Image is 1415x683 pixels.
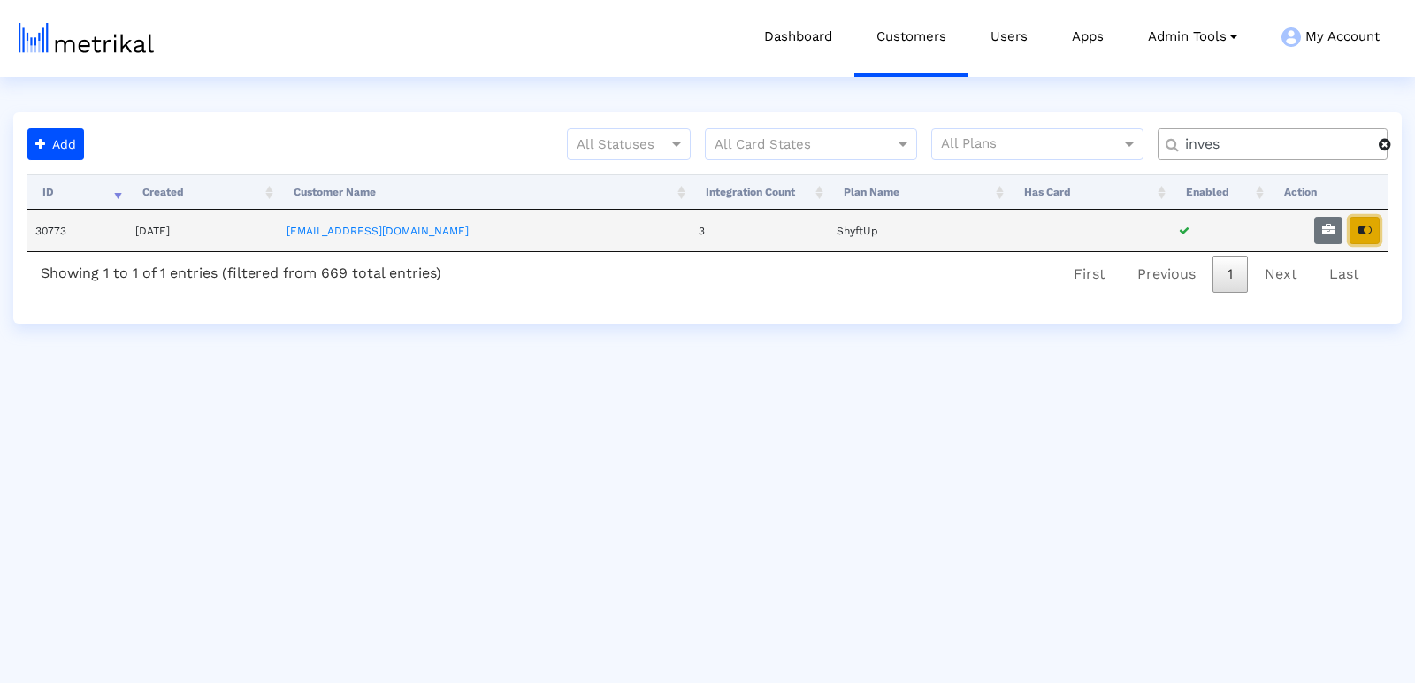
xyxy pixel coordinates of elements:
th: ID: activate to sort column ascending [27,174,126,210]
input: All Card States [715,134,876,157]
th: Has Card: activate to sort column ascending [1008,174,1170,210]
td: [DATE] [126,210,278,251]
input: All Plans [941,134,1124,157]
td: 3 [690,210,828,251]
img: my-account-menu-icon.png [1281,27,1301,47]
th: Enabled: activate to sort column ascending [1170,174,1268,210]
div: Showing 1 to 1 of 1 entries (filtered from 669 total entries) [27,252,455,288]
a: Next [1250,256,1312,293]
th: Integration Count: activate to sort column ascending [690,174,828,210]
a: [EMAIL_ADDRESS][DOMAIN_NAME] [287,225,469,237]
input: Customer Name [1173,135,1379,154]
th: Customer Name: activate to sort column ascending [278,174,690,210]
td: ShyftUp [828,210,1008,251]
td: 30773 [27,210,126,251]
a: 1 [1212,256,1248,293]
a: First [1059,256,1121,293]
th: Created: activate to sort column ascending [126,174,278,210]
a: Previous [1122,256,1211,293]
a: Last [1314,256,1374,293]
button: Add [27,128,84,160]
th: Action [1268,174,1388,210]
img: metrical-logo-light.png [19,23,154,53]
th: Plan Name: activate to sort column ascending [828,174,1008,210]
